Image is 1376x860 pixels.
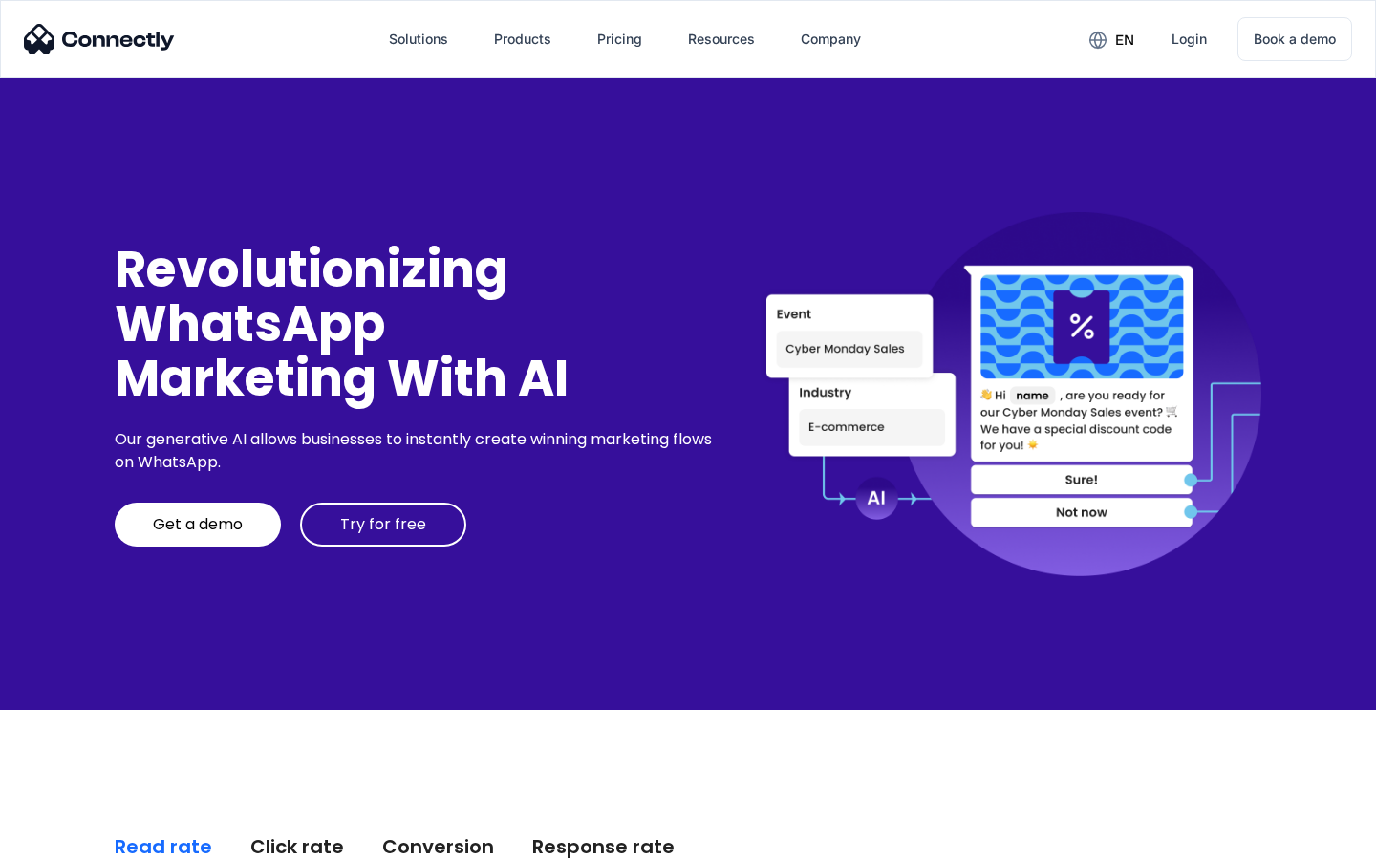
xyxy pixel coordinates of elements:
div: Try for free [340,515,426,534]
div: Resources [688,26,755,53]
a: Try for free [300,503,466,547]
a: Pricing [582,16,657,62]
div: Company [801,26,861,53]
a: Get a demo [115,503,281,547]
div: Login [1172,26,1207,53]
div: Our generative AI allows businesses to instantly create winning marketing flows on WhatsApp. [115,428,719,474]
div: Click rate [250,833,344,860]
a: Book a demo [1237,17,1352,61]
a: Login [1156,16,1222,62]
div: Conversion [382,833,494,860]
div: Read rate [115,833,212,860]
div: Solutions [389,26,448,53]
div: en [1115,27,1134,54]
div: Response rate [532,833,675,860]
div: Revolutionizing WhatsApp Marketing With AI [115,242,719,406]
div: Pricing [597,26,642,53]
img: Connectly Logo [24,24,175,54]
div: Products [494,26,551,53]
div: Get a demo [153,515,243,534]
